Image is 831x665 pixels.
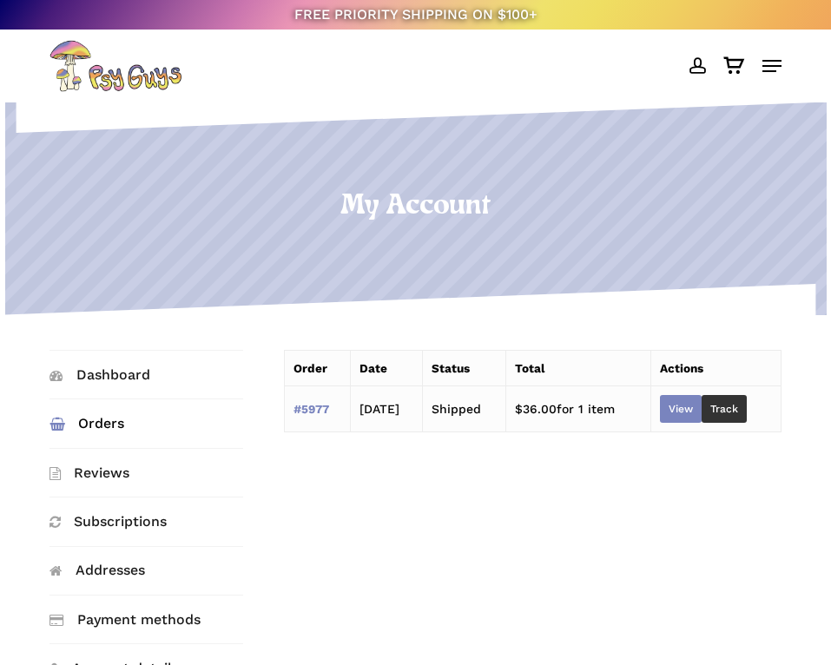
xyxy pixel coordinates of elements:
[49,40,181,92] img: PsyGuys
[515,402,523,416] span: $
[422,386,505,432] td: Shipped
[702,395,747,423] a: Track order number 5977
[49,547,243,595] a: Addresses
[49,449,243,497] a: Reviews
[49,351,243,398] a: Dashboard
[515,402,557,416] span: 36.00
[432,361,470,375] span: Status
[660,361,703,375] span: Actions
[505,386,651,432] td: for 1 item
[293,361,327,375] span: Order
[49,399,243,447] a: Orders
[293,402,329,416] a: View order number 5977
[49,596,243,643] a: Payment methods
[49,497,243,545] a: Subscriptions
[359,402,399,416] time: [DATE]
[762,57,782,75] a: Navigation Menu
[515,361,544,375] span: Total
[715,40,754,92] a: Cart
[660,395,702,423] a: View order 5977
[359,361,387,375] span: Date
